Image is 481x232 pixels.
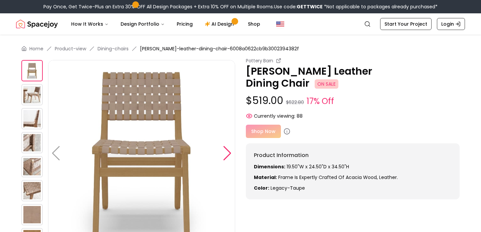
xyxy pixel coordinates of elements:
img: https://storage.googleapis.com/spacejoy-main/assets/6008a0622cb9b3002394382f/product_3_f7cibfc1d9k [21,132,43,153]
a: Start Your Project [380,18,432,30]
a: Login [437,18,465,30]
img: https://storage.googleapis.com/spacejoy-main/assets/6008a0622cb9b3002394382f/product_1_0f6bpm55mpj5i [21,84,43,105]
span: Use code: [274,3,323,10]
p: 19.50"W x 24.50"D x 34.50"H [254,163,452,170]
img: United States [276,20,284,28]
strong: Material: [254,174,277,181]
span: legacy-taupe [271,185,305,191]
span: [PERSON_NAME]-leather-dining-chair-6008a0622cb9b3002394382f [140,45,299,52]
a: Spacejoy [16,17,58,31]
a: Home [29,45,43,52]
small: $622.80 [286,99,304,106]
nav: Main [66,17,266,31]
small: 17% Off [307,95,334,107]
nav: breadcrumb [21,45,460,52]
img: Spacejoy Logo [16,17,58,31]
nav: Global [16,13,465,35]
img: https://storage.googleapis.com/spacejoy-main/assets/6008a0622cb9b3002394382f/product_6_7m5pio69d94f [21,204,43,225]
button: How It Works [66,17,114,31]
p: [PERSON_NAME] Leather Dining Chair [246,65,460,89]
h6: Product Information [254,151,452,159]
a: Product-view [55,45,86,52]
span: Frame is expertly crafted of acacia wood, leather. [278,174,398,181]
p: $519.00 [246,95,460,107]
a: AI Design [199,17,241,31]
a: Dining-chairs [98,45,129,52]
div: Pay Once, Get Twice-Plus an Extra 30% OFF All Design Packages + Extra 10% OFF on Multiple Rooms. [43,3,438,10]
img: https://storage.googleapis.com/spacejoy-main/assets/6008a0622cb9b3002394382f/product_2_4cnn1epfc8c8 [21,108,43,129]
img: https://storage.googleapis.com/spacejoy-main/assets/6008a0622cb9b3002394382f/product_0_m3no0hmm2cb [21,60,43,81]
strong: Color: [254,185,269,191]
img: https://storage.googleapis.com/spacejoy-main/assets/6008a0622cb9b3002394382f/product_5_liplof8a08if [21,180,43,201]
span: 88 [297,113,303,119]
a: Pricing [171,17,198,31]
strong: Dimensions: [254,163,285,170]
span: *Not applicable to packages already purchased* [323,3,438,10]
button: Design Portfolio [115,17,170,31]
small: Pottery Barn [246,57,273,64]
span: Currently viewing: [254,113,295,119]
a: Shop [243,17,266,31]
img: https://storage.googleapis.com/spacejoy-main/assets/6008a0622cb9b3002394382f/product_4_n72l0d07jomg [21,156,43,177]
span: ON SALE [315,79,338,89]
b: GETTWICE [297,3,323,10]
